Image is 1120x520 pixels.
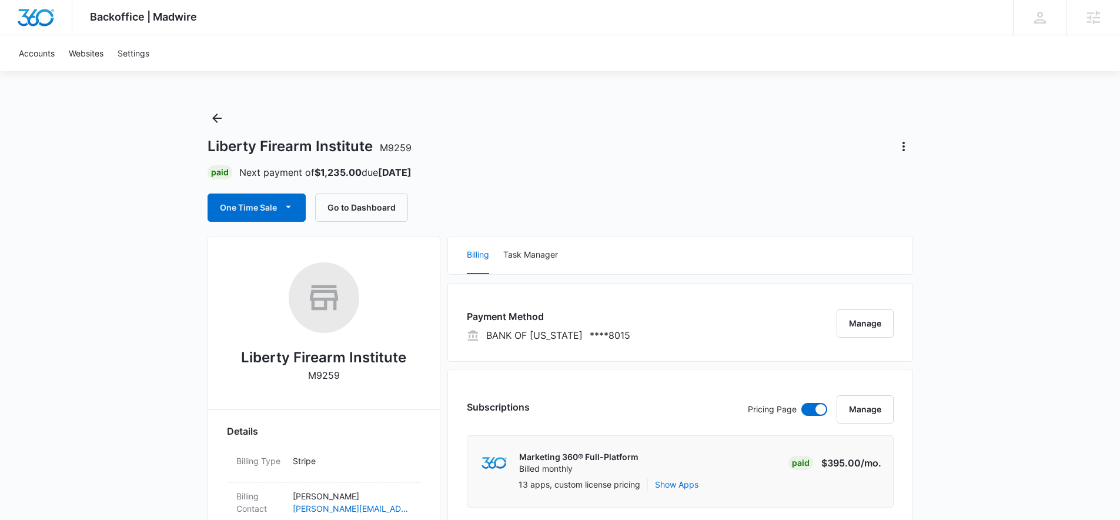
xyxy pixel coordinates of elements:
[519,451,638,463] p: Marketing 360® Full-Platform
[236,490,283,515] dt: Billing Contact
[486,328,583,342] p: BANK OF [US_STATE]
[90,11,197,23] span: Backoffice | Madwire
[380,142,412,154] span: M9259
[62,35,111,71] a: Websites
[482,457,507,469] img: marketing360Logo
[378,166,412,178] strong: [DATE]
[208,194,306,222] button: One Time Sale
[861,457,881,469] span: /mo.
[519,463,638,475] p: Billed monthly
[467,236,489,274] button: Billing
[227,448,421,483] div: Billing TypeStripe
[467,309,630,324] h3: Payment Method
[239,165,412,179] p: Next payment of due
[227,424,258,438] span: Details
[821,456,881,470] p: $395.00
[315,194,408,222] button: Go to Dashboard
[788,456,813,470] div: Paid
[293,490,412,502] p: [PERSON_NAME]
[655,478,698,491] button: Show Apps
[12,35,62,71] a: Accounts
[111,35,156,71] a: Settings
[208,165,232,179] div: Paid
[308,368,340,382] p: M9259
[519,478,640,491] p: 13 apps, custom license pricing
[208,109,226,128] button: Back
[837,309,894,338] button: Manage
[208,138,412,155] h1: Liberty Firearm Institute
[293,455,412,467] p: Stripe
[315,166,362,178] strong: $1,235.00
[837,395,894,424] button: Manage
[748,403,797,416] p: Pricing Page
[236,455,283,467] dt: Billing Type
[293,502,412,515] a: [PERSON_NAME][EMAIL_ADDRESS][DOMAIN_NAME]
[241,347,406,368] h2: Liberty Firearm Institute
[894,137,913,156] button: Actions
[467,400,530,414] h3: Subscriptions
[503,236,558,274] button: Task Manager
